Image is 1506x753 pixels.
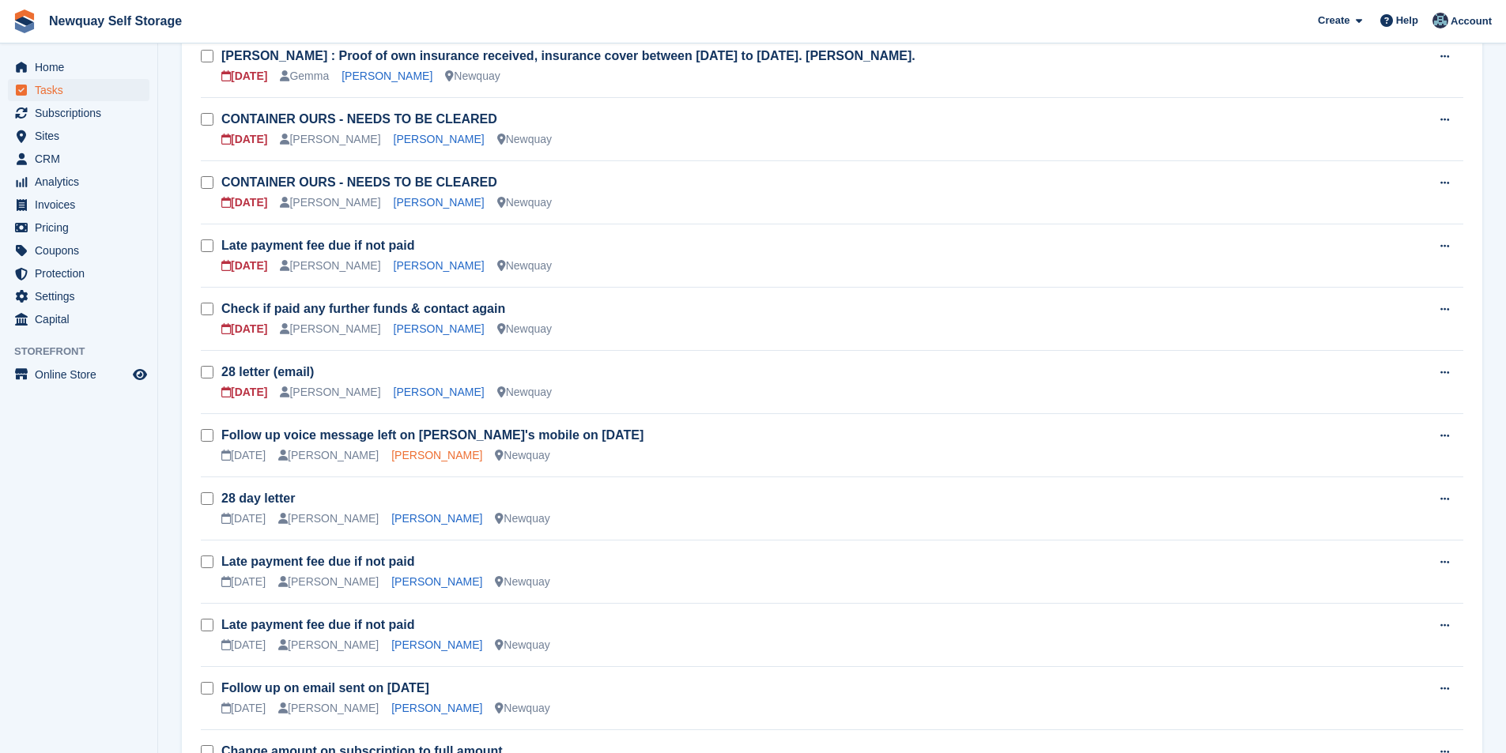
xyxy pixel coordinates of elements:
a: Late payment fee due if not paid [221,618,414,631]
span: Analytics [35,171,130,193]
div: [DATE] [221,637,266,653]
a: menu [8,308,149,330]
span: Invoices [35,194,130,216]
a: Follow up on email sent on [DATE] [221,681,429,695]
a: 28 day letter [221,491,295,505]
span: Home [35,56,130,78]
div: [PERSON_NAME] [278,574,379,590]
div: [PERSON_NAME] [280,131,380,148]
div: Newquay [495,637,549,653]
div: [PERSON_NAME] [280,321,380,337]
div: [PERSON_NAME] [280,194,380,211]
a: menu [8,148,149,170]
div: [DATE] [221,574,266,590]
a: menu [8,171,149,193]
a: menu [8,194,149,216]
a: CONTAINER OURS - NEEDS TO BE CLEARED [221,175,497,189]
div: Newquay [495,510,549,527]
a: [PERSON_NAME] [394,196,485,209]
a: [PERSON_NAME] [394,386,485,398]
span: Sites [35,125,130,147]
div: [PERSON_NAME] [278,700,379,717]
a: 28 letter (email) [221,365,314,378]
a: menu [8,216,149,239]
a: Check if paid any further funds & contact again [221,302,505,315]
span: Coupons [35,239,130,262]
a: [PERSON_NAME] [391,512,482,525]
a: [PERSON_NAME] [394,133,485,145]
div: [PERSON_NAME] [278,637,379,653]
div: Newquay [497,194,552,211]
a: menu [8,56,149,78]
a: [PERSON_NAME] [342,70,432,82]
span: Create [1318,13,1349,28]
a: menu [8,79,149,101]
span: Account [1451,13,1492,29]
span: Protection [35,262,130,284]
span: Pricing [35,216,130,239]
span: CRM [35,148,130,170]
a: [PERSON_NAME] [391,575,482,588]
a: [PERSON_NAME] [391,638,482,651]
span: Online Store [35,363,130,386]
span: Settings [35,285,130,307]
a: Preview store [130,365,149,384]
div: Newquay [495,700,549,717]
span: Help [1396,13,1418,28]
span: Storefront [14,344,157,360]
a: [PERSON_NAME] [394,259,485,272]
div: [DATE] [221,258,267,274]
a: CONTAINER OURS - NEEDS TO BE CLEARED [221,112,497,126]
a: menu [8,262,149,284]
span: Subscriptions [35,102,130,124]
div: Newquay [497,131,552,148]
div: Newquay [497,384,552,401]
img: stora-icon-8386f47178a22dfd0bd8f6a31ec36ba5ce8667c1dd55bd0f319d3a0aa187defe.svg [13,9,36,33]
a: menu [8,102,149,124]
div: [DATE] [221,131,267,148]
div: [DATE] [221,384,267,401]
a: Late payment fee due if not paid [221,239,414,252]
a: Follow up voice message left on [PERSON_NAME]'s mobile on [DATE] [221,428,644,442]
div: [DATE] [221,68,267,85]
div: Gemma [280,68,329,85]
span: Tasks [35,79,130,101]
div: [DATE] [221,194,267,211]
a: menu [8,285,149,307]
div: [DATE] [221,510,266,527]
span: Capital [35,308,130,330]
a: [PERSON_NAME] : Proof of own insurance received, insurance cover between [DATE] to [DATE]. [PERSO... [221,49,915,62]
a: [PERSON_NAME] [391,449,482,461]
div: [DATE] [221,700,266,717]
div: [DATE] [221,447,266,464]
div: [PERSON_NAME] [278,447,379,464]
a: Newquay Self Storage [43,8,188,34]
div: Newquay [495,447,549,464]
div: [PERSON_NAME] [278,510,379,527]
div: Newquay [497,321,552,337]
div: [PERSON_NAME] [280,384,380,401]
a: [PERSON_NAME] [394,322,485,335]
a: menu [8,125,149,147]
a: menu [8,239,149,262]
div: [PERSON_NAME] [280,258,380,274]
div: Newquay [445,68,500,85]
img: Colette Pearce [1432,13,1448,28]
div: Newquay [497,258,552,274]
div: Newquay [495,574,549,590]
div: [DATE] [221,321,267,337]
a: Late payment fee due if not paid [221,555,414,568]
a: [PERSON_NAME] [391,702,482,714]
a: menu [8,363,149,386]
